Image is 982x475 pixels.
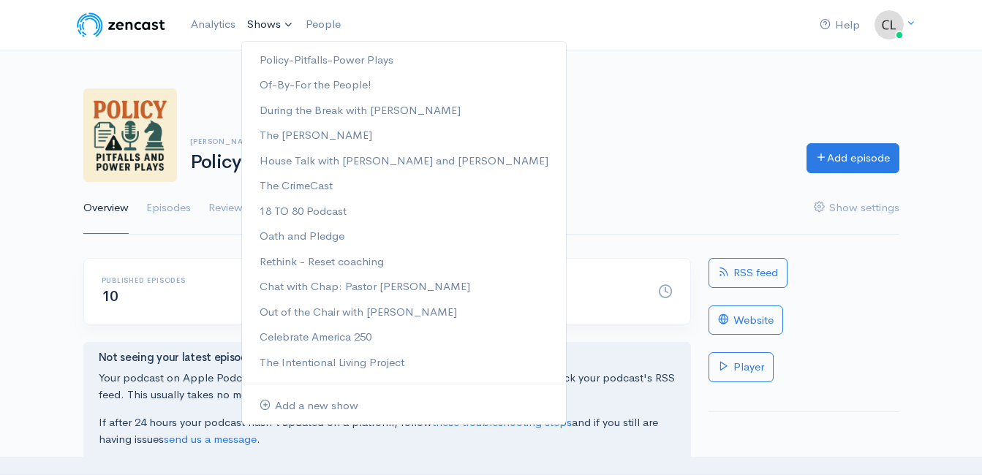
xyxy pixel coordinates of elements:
img: ... [875,10,904,39]
a: Overview [83,182,129,235]
h6: Published episodes [102,276,328,284]
a: Add episode [807,143,899,173]
span: 10 [102,287,118,305]
a: The [PERSON_NAME] [242,123,566,148]
p: Your podcast on Apple Podcasts, Spotify and other platforms will update when they next check your... [99,370,676,403]
a: RSS feed [709,258,788,288]
a: Rethink - Reset coaching [242,249,566,275]
a: Show settings [814,182,899,235]
a: Reviews [208,182,248,235]
a: Website [709,305,783,335]
a: The Intentional Living Project [242,350,566,376]
a: Player [709,352,774,382]
a: Oath and Pledge [242,224,566,249]
a: Out of the Chair with [PERSON_NAME] [242,300,566,325]
a: Chat with Chap: Pastor [PERSON_NAME] [242,274,566,300]
a: During the Break with [PERSON_NAME] [242,98,566,123]
img: ZenCast Logo [75,10,167,39]
a: Analytics [185,9,241,40]
a: Celebrate America 250 [242,324,566,350]
h1: Policy-Pitfalls-Power Plays [190,152,789,173]
a: People [300,9,347,40]
a: Help [814,9,866,41]
a: Add a new show [242,393,566,419]
a: House Talk with [PERSON_NAME] and [PERSON_NAME] [242,148,566,174]
a: The CrimeCast [242,173,566,199]
p: If after 24 hours your podcast hasn't updated on a platform, follow and if you still are having i... [99,414,676,447]
a: Shows [241,9,300,41]
a: send us a message [164,432,257,446]
h4: Not seeing your latest episode or changes to your podcast on Apple Podcasts or Spotify? [99,351,676,364]
a: Of-By-For the People! [242,72,566,98]
a: Policy-Pitfalls-Power Plays [242,47,566,73]
a: Episodes [146,182,191,235]
h6: [PERSON_NAME] [190,137,789,145]
a: 18 TO 80 Podcast [242,199,566,224]
ul: Shows [241,41,567,425]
